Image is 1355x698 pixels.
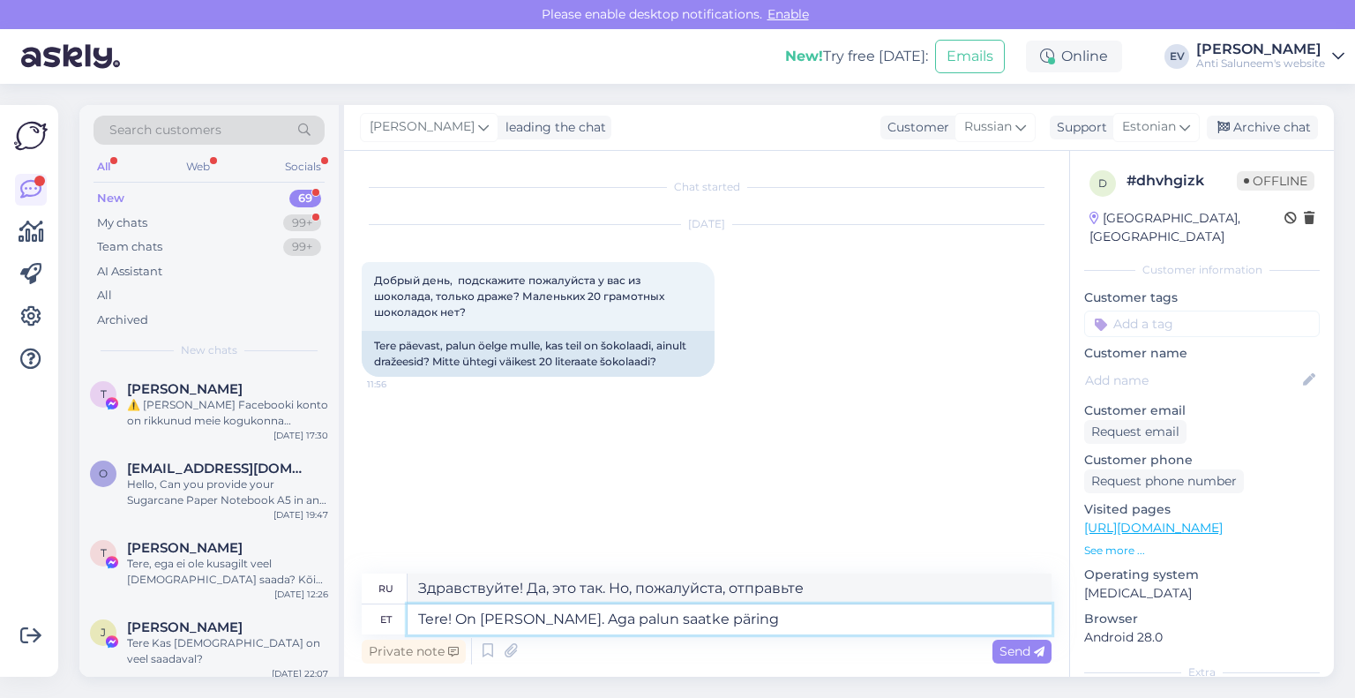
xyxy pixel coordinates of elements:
[101,626,106,639] span: J
[1089,209,1284,246] div: [GEOGRAPHIC_DATA], [GEOGRAPHIC_DATA]
[273,508,328,522] div: [DATE] 19:47
[97,311,148,329] div: Archived
[999,643,1044,659] span: Send
[408,574,1052,604] textarea: Здравствуйте! Да, это так. Но, пожалуйста, отправьте
[127,635,328,667] div: Tere Kas [DEMOGRAPHIC_DATA] on veel saadaval?
[273,429,328,442] div: [DATE] 17:30
[281,155,325,178] div: Socials
[1084,566,1320,584] p: Operating system
[1085,371,1299,390] input: Add name
[1084,543,1320,559] p: See more ...
[880,118,949,137] div: Customer
[1084,344,1320,363] p: Customer name
[272,667,328,680] div: [DATE] 22:07
[498,118,606,137] div: leading the chat
[1050,118,1107,137] div: Support
[127,461,311,477] span: otopix@gmail.com
[1084,402,1320,420] p: Customer email
[101,387,107,401] span: T
[785,46,928,67] div: Try free [DATE]:
[181,342,237,358] span: New chats
[283,238,321,256] div: 99+
[785,48,823,64] b: New!
[1084,451,1320,469] p: Customer phone
[1084,520,1223,536] a: [URL][DOMAIN_NAME]
[99,467,108,480] span: o
[1196,42,1344,71] a: [PERSON_NAME]Anti Saluneem's website
[1084,289,1320,307] p: Customer tags
[97,190,124,207] div: New
[378,574,393,604] div: ru
[14,119,48,153] img: Askly Logo
[97,214,147,232] div: My chats
[183,155,213,178] div: Web
[1164,44,1189,69] div: EV
[127,540,243,556] span: Triin Mägi
[101,546,107,559] span: T
[1127,170,1237,191] div: # dhvhgizk
[1084,469,1244,493] div: Request phone number
[127,556,328,588] div: Tere, ega ei ole kusagilt veel [DEMOGRAPHIC_DATA] saada? Kõik läksid välja
[1207,116,1318,139] div: Archive chat
[1084,500,1320,519] p: Visited pages
[362,216,1052,232] div: [DATE]
[762,6,814,22] span: Enable
[283,214,321,232] div: 99+
[935,40,1005,73] button: Emails
[127,381,243,397] span: Tom Haja
[1084,262,1320,278] div: Customer information
[127,477,328,508] div: Hello, Can you provide your Sugarcane Paper Notebook A5 in an unlined (blank) version? The produc...
[367,378,433,391] span: 11:56
[1122,117,1176,137] span: Estonian
[408,604,1052,634] textarea: Tere! On [PERSON_NAME]. Aga palun saatke päring
[127,397,328,429] div: ⚠️ [PERSON_NAME] Facebooki konto on rikkunud meie kogukonna standardeid. Meie süsteem on saanud p...
[964,117,1012,137] span: Russian
[274,588,328,601] div: [DATE] 12:26
[1084,664,1320,680] div: Extra
[362,179,1052,195] div: Chat started
[1098,176,1107,190] span: d
[1084,628,1320,647] p: Android 28.0
[94,155,114,178] div: All
[370,117,475,137] span: [PERSON_NAME]
[97,238,162,256] div: Team chats
[289,190,321,207] div: 69
[1084,311,1320,337] input: Add a tag
[97,287,112,304] div: All
[97,263,162,281] div: AI Assistant
[374,274,667,319] span: Добрый день, подскажите пожалуйста у вас из шоколада, только драже? Маленьких 20 грамотных шокола...
[1237,171,1314,191] span: Offline
[1084,610,1320,628] p: Browser
[1196,42,1325,56] div: [PERSON_NAME]
[380,604,392,634] div: et
[109,121,221,139] span: Search customers
[362,640,466,664] div: Private note
[127,619,243,635] span: Jaanika Palmik
[1196,56,1325,71] div: Anti Saluneem's website
[1026,41,1122,72] div: Online
[1084,584,1320,603] p: [MEDICAL_DATA]
[362,331,715,377] div: Tere päevast, palun öelge mulle, kas teil on šokolaadi, ainult dražeesid? Mitte ühtegi väikest 20...
[1084,420,1187,444] div: Request email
